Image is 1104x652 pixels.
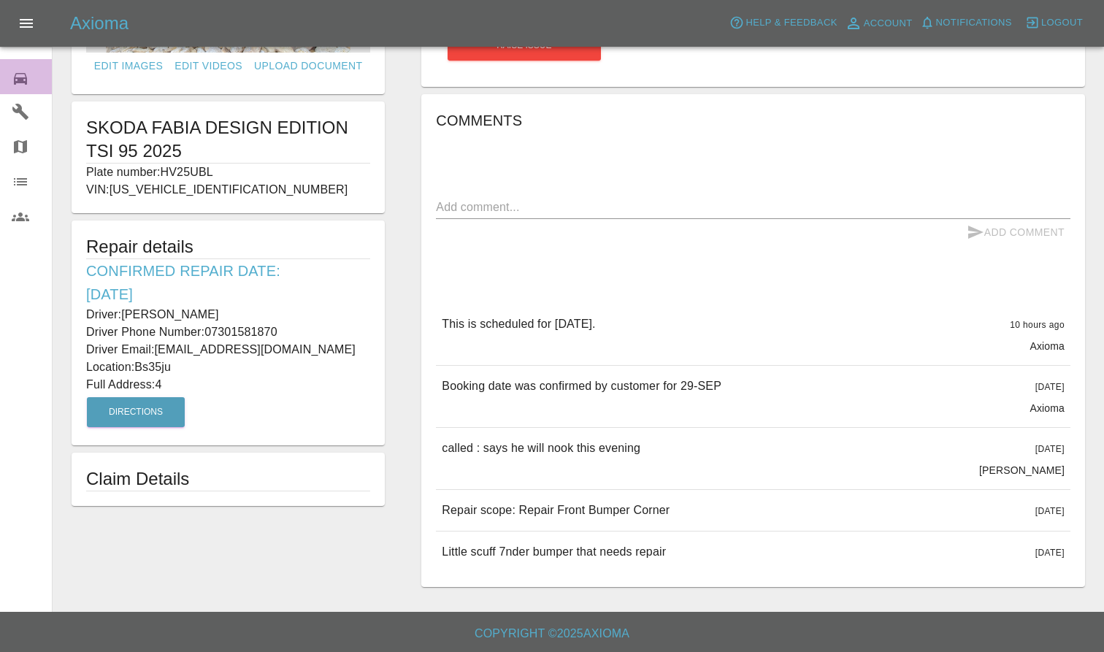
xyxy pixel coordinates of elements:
button: Directions [87,397,185,427]
h1: Claim Details [86,467,370,491]
h6: Confirmed Repair Date: [DATE] [86,259,370,306]
p: Driver: [PERSON_NAME] [86,306,370,323]
h5: Repair details [86,235,370,258]
p: [PERSON_NAME] [979,463,1065,478]
span: [DATE] [1035,506,1065,516]
span: Help & Feedback [745,15,837,31]
p: Plate number: HV25UBL [86,164,370,181]
h6: Copyright © 2025 Axioma [12,624,1092,644]
p: Axioma [1030,339,1065,353]
p: Location: Bs35ju [86,358,370,376]
p: VIN: [US_VEHICLE_IDENTIFICATION_NUMBER] [86,181,370,199]
p: Little scuff 7nder bumper that needs repair [442,543,666,561]
span: Notifications [936,15,1012,31]
span: Logout [1041,15,1083,31]
p: This is scheduled for [DATE]. [442,315,595,333]
a: Edit Videos [169,53,248,80]
span: [DATE] [1035,382,1065,392]
h1: SKODA FABIA DESIGN EDITION TSI 95 2025 [86,116,370,163]
span: [DATE] [1035,548,1065,558]
p: Axioma [1030,401,1065,415]
button: Help & Feedback [726,12,840,34]
h5: Axioma [70,12,129,35]
span: Account [864,15,913,32]
p: Full Address: 4 [86,376,370,394]
p: Booking date was confirmed by customer for 29-SEP [442,377,721,395]
p: Driver Email: [EMAIL_ADDRESS][DOMAIN_NAME] [86,341,370,358]
button: Logout [1021,12,1086,34]
span: [DATE] [1035,444,1065,454]
a: Upload Document [248,53,368,80]
a: Account [841,12,916,35]
h6: Comments [436,109,1070,132]
button: Notifications [916,12,1016,34]
p: Driver Phone Number: 07301581870 [86,323,370,341]
a: Edit Images [88,53,169,80]
p: Repair scope: Repair Front Bumper Corner [442,502,670,519]
button: Open drawer [9,6,44,41]
span: 10 hours ago [1010,320,1065,330]
p: called : says he will nook this evening [442,440,640,457]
